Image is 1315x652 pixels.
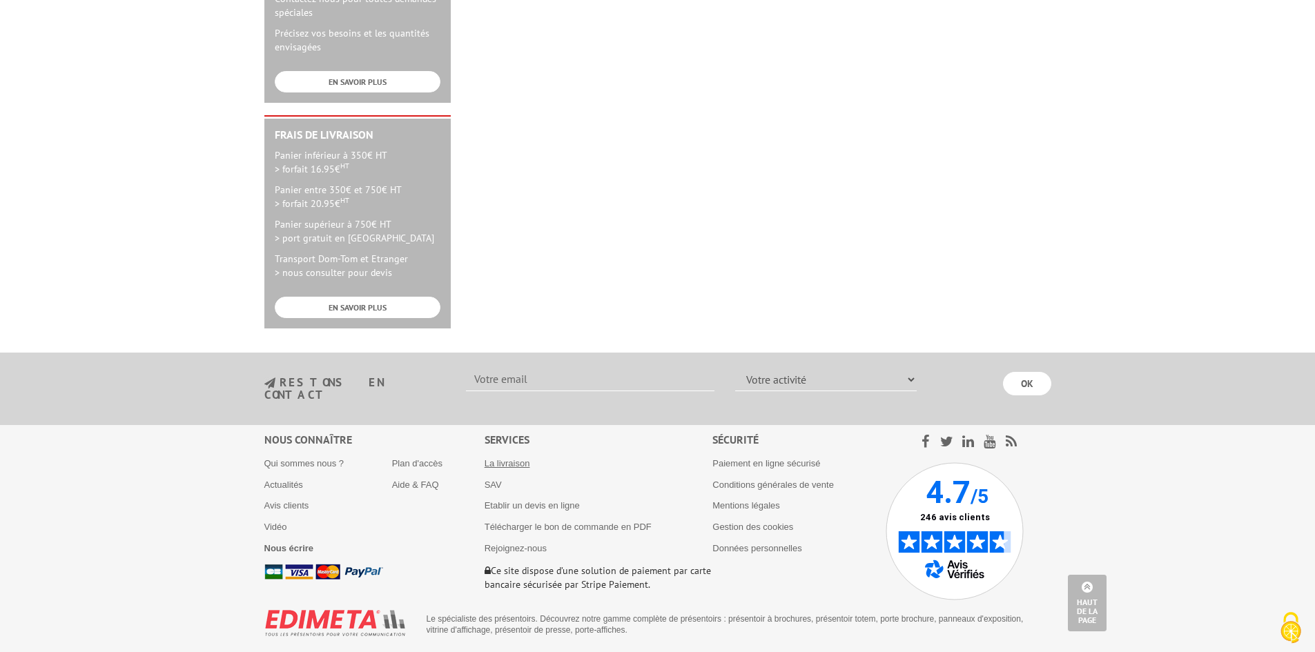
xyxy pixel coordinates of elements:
[275,297,440,318] a: EN SAVOIR PLUS
[264,543,314,553] a: Nous écrire
[712,500,780,511] a: Mentions légales
[485,564,713,591] p: Ce site dispose d’une solution de paiement par carte bancaire sécurisée par Stripe Paiement.
[485,480,502,490] a: SAV
[264,377,446,401] h3: restons en contact
[712,432,886,448] div: Sécurité
[275,197,349,210] span: > forfait 20.95€
[485,458,530,468] a: La livraison
[275,148,440,176] p: Panier inférieur à 350€ HT
[264,500,309,511] a: Avis clients
[1274,611,1308,645] img: Cookies (fenêtre modale)
[340,161,349,170] sup: HT
[485,543,547,553] a: Rejoignez-nous
[275,252,440,279] p: Transport Dom-Tom et Etranger
[275,183,440,210] p: Panier entre 350€ et 750€ HT
[712,480,834,490] a: Conditions générales de vente
[264,480,303,490] a: Actualités
[485,522,652,532] a: Télécharger le bon de commande en PDF
[275,163,349,175] span: > forfait 16.95€
[392,458,442,468] a: Plan d'accès
[264,432,485,448] div: Nous connaître
[275,232,434,244] span: > port gratuit en [GEOGRAPHIC_DATA]
[264,377,275,389] img: newsletter.jpg
[712,522,793,532] a: Gestion des cookies
[275,266,392,279] span: > nous consulter pour devis
[340,195,349,205] sup: HT
[275,129,440,141] h2: Frais de Livraison
[275,26,440,54] p: Précisez vos besoins et les quantités envisagées
[275,71,440,92] a: EN SAVOIR PLUS
[466,368,714,391] input: Votre email
[485,500,580,511] a: Etablir un devis en ligne
[712,543,801,553] a: Données personnelles
[427,613,1041,635] p: Le spécialiste des présentoirs. Découvrez notre gamme complète de présentoirs : présentoir à broc...
[485,432,713,448] div: Services
[392,480,439,490] a: Aide & FAQ
[1267,605,1315,652] button: Cookies (fenêtre modale)
[275,217,440,245] p: Panier supérieur à 750€ HT
[1068,575,1107,631] a: Haut de la page
[886,462,1024,600] img: Avis Vérifiés - 4.7 sur 5 - 246 avis clients
[712,458,820,468] a: Paiement en ligne sécurisé
[264,522,287,532] a: Vidéo
[1003,372,1051,395] input: OK
[264,458,344,468] a: Qui sommes nous ?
